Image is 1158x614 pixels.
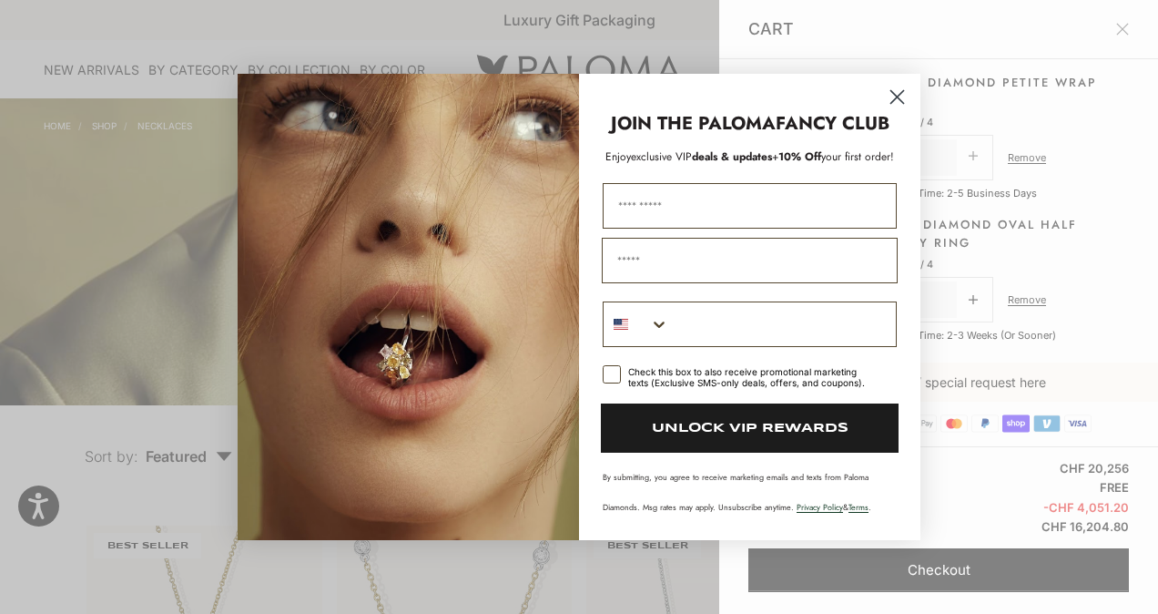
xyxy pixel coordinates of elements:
[778,148,821,165] span: 10% Off
[238,74,579,540] img: Loading...
[603,471,897,513] p: By submitting, you agree to receive marketing emails and texts from Paloma Diamonds. Msg rates ma...
[602,238,898,283] input: Email
[848,501,868,513] a: Terms
[776,110,889,137] strong: FANCY CLUB
[614,317,628,332] img: United States
[881,81,913,113] button: Close dialog
[604,302,669,346] button: Search Countries
[611,110,776,137] strong: JOIN THE PALOMA
[631,148,692,165] span: exclusive VIP
[797,501,843,513] a: Privacy Policy
[797,501,871,513] span: & .
[772,148,894,165] span: + your first order!
[605,148,631,165] span: Enjoy
[601,404,899,453] button: UNLOCK VIP REWARDS
[631,148,772,165] span: deals & updates
[628,366,875,388] div: Check this box to also receive promotional marketing texts (Exclusive SMS-only deals, offers, and...
[603,183,897,229] input: First Name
